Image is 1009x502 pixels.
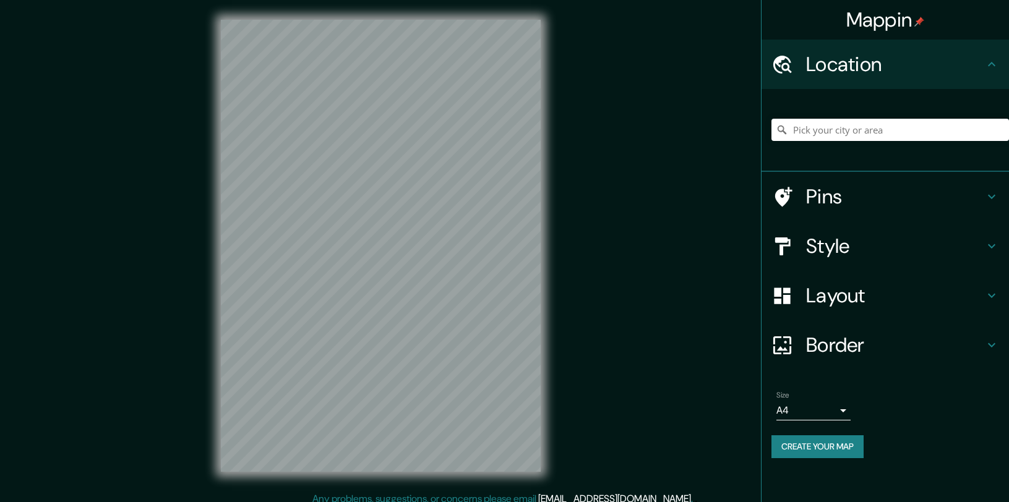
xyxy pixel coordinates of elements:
button: Create your map [771,435,864,458]
div: Location [762,40,1009,89]
div: A4 [776,401,851,420]
div: Pins [762,172,1009,221]
h4: Mappin [846,7,925,32]
h4: Style [806,234,984,258]
h4: Pins [806,184,984,209]
h4: Location [806,52,984,77]
img: pin-icon.png [914,17,924,27]
label: Size [776,390,789,401]
div: Border [762,320,1009,370]
h4: Layout [806,283,984,308]
h4: Border [806,333,984,357]
div: Style [762,221,1009,271]
div: Layout [762,271,1009,320]
input: Pick your city or area [771,119,1009,141]
canvas: Map [221,20,541,472]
